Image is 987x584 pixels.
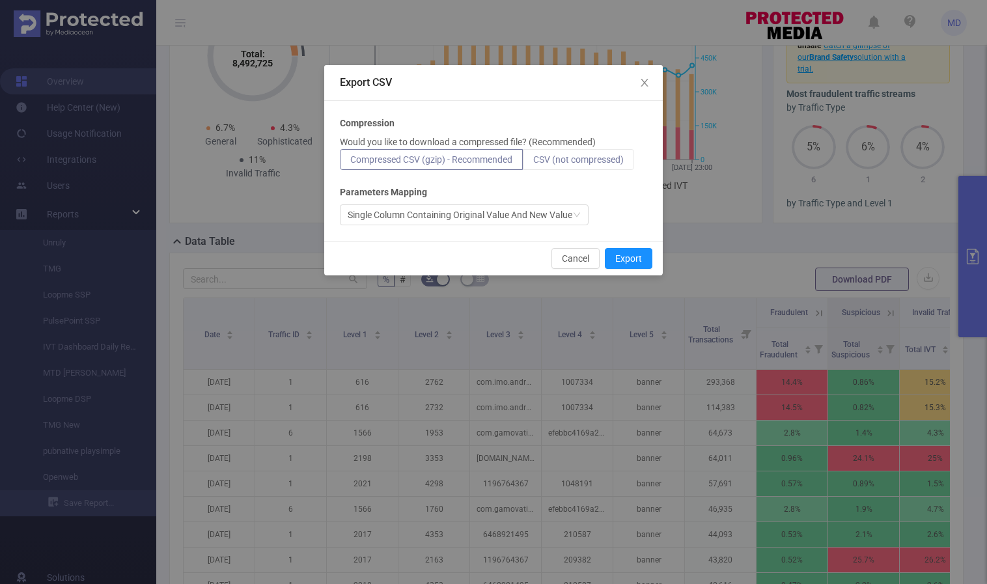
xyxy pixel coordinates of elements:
[639,77,650,88] i: icon: close
[340,186,427,199] b: Parameters Mapping
[340,76,647,90] div: Export CSV
[573,211,581,220] i: icon: down
[605,248,652,269] button: Export
[551,248,600,269] button: Cancel
[626,65,663,102] button: Close
[533,154,624,165] span: CSV (not compressed)
[350,154,512,165] span: Compressed CSV (gzip) - Recommended
[340,135,596,149] p: Would you like to download a compressed file? (Recommended)
[340,117,395,130] b: Compression
[348,205,572,225] div: Single Column Containing Original Value And New Value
